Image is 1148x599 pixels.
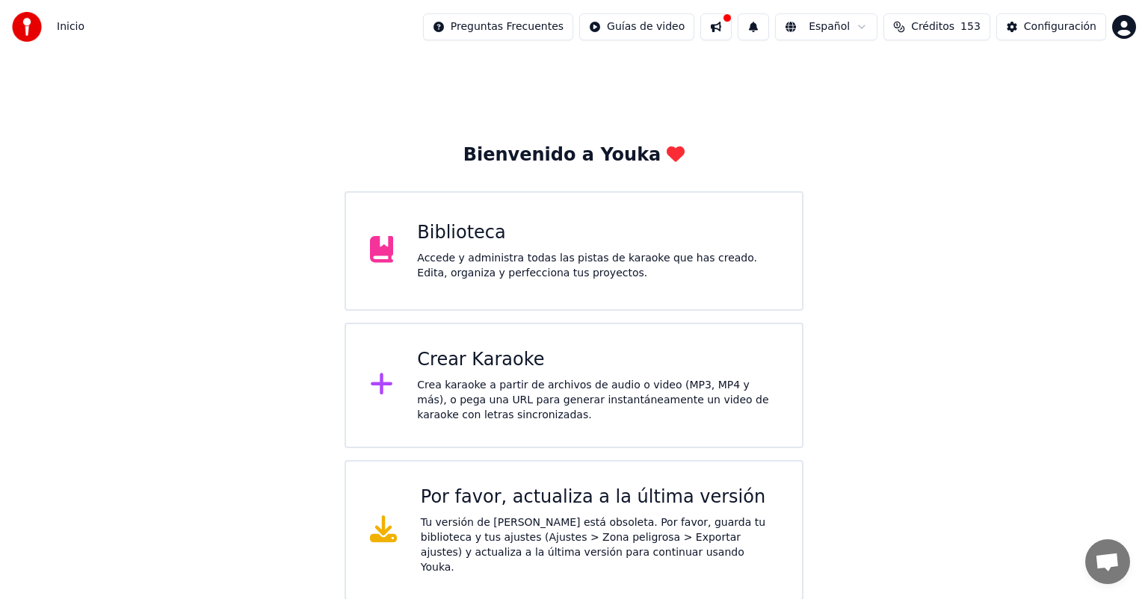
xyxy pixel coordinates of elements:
img: youka [12,12,42,42]
div: Crea karaoke a partir de archivos de audio o video (MP3, MP4 y más), o pega una URL para generar ... [417,378,778,423]
a: Chat abierto [1085,539,1130,584]
div: Crear Karaoke [417,348,778,372]
div: Biblioteca [417,221,778,245]
div: Accede y administra todas las pistas de karaoke que has creado. Edita, organiza y perfecciona tus... [417,251,778,281]
button: Configuración [996,13,1106,40]
div: Bienvenido a Youka [463,143,685,167]
button: Guías de video [579,13,694,40]
div: Configuración [1024,19,1096,34]
span: 153 [960,19,981,34]
div: Por favor, actualiza a la última versión [421,485,778,509]
button: Preguntas Frecuentes [423,13,573,40]
div: Tu versión de [PERSON_NAME] está obsoleta. Por favor, guarda tu biblioteca y tus ajustes (Ajustes... [421,515,778,575]
span: Créditos [911,19,954,34]
span: Inicio [57,19,84,34]
nav: breadcrumb [57,19,84,34]
button: Créditos153 [883,13,990,40]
